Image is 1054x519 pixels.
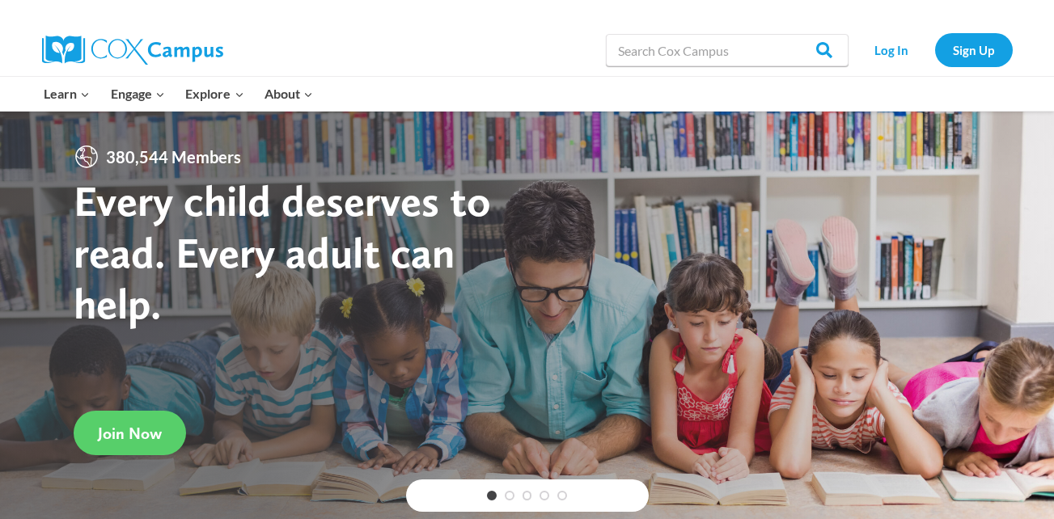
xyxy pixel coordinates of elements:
[185,83,243,104] span: Explore
[487,491,497,500] a: 1
[111,83,165,104] span: Engage
[505,491,514,500] a: 2
[265,83,313,104] span: About
[74,411,186,455] a: Join Now
[44,83,90,104] span: Learn
[857,33,1013,66] nav: Secondary Navigation
[98,424,162,443] span: Join Now
[857,33,927,66] a: Log In
[74,175,491,329] strong: Every child deserves to read. Every adult can help.
[935,33,1013,66] a: Sign Up
[540,491,549,500] a: 4
[99,144,248,170] span: 380,544 Members
[42,36,223,65] img: Cox Campus
[557,491,567,500] a: 5
[523,491,532,500] a: 3
[606,34,849,66] input: Search Cox Campus
[34,77,324,111] nav: Primary Navigation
